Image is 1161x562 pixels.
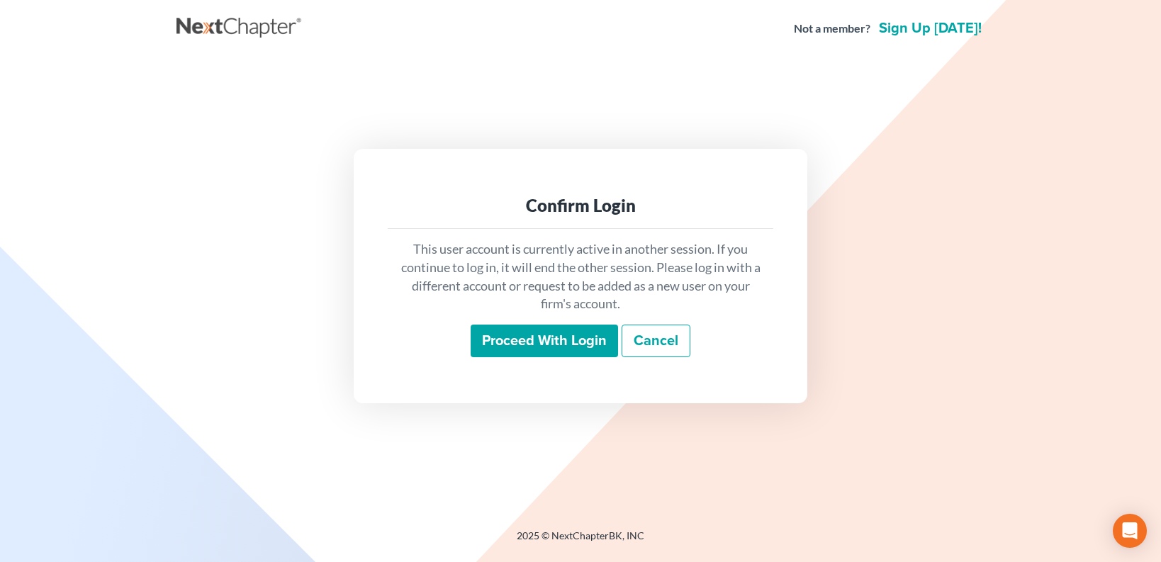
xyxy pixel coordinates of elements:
[471,325,618,357] input: Proceed with login
[176,529,985,554] div: 2025 © NextChapterBK, INC
[876,21,985,35] a: Sign up [DATE]!
[622,325,690,357] a: Cancel
[1113,514,1147,548] div: Open Intercom Messenger
[399,194,762,217] div: Confirm Login
[794,21,870,37] strong: Not a member?
[399,240,762,313] p: This user account is currently active in another session. If you continue to log in, it will end ...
